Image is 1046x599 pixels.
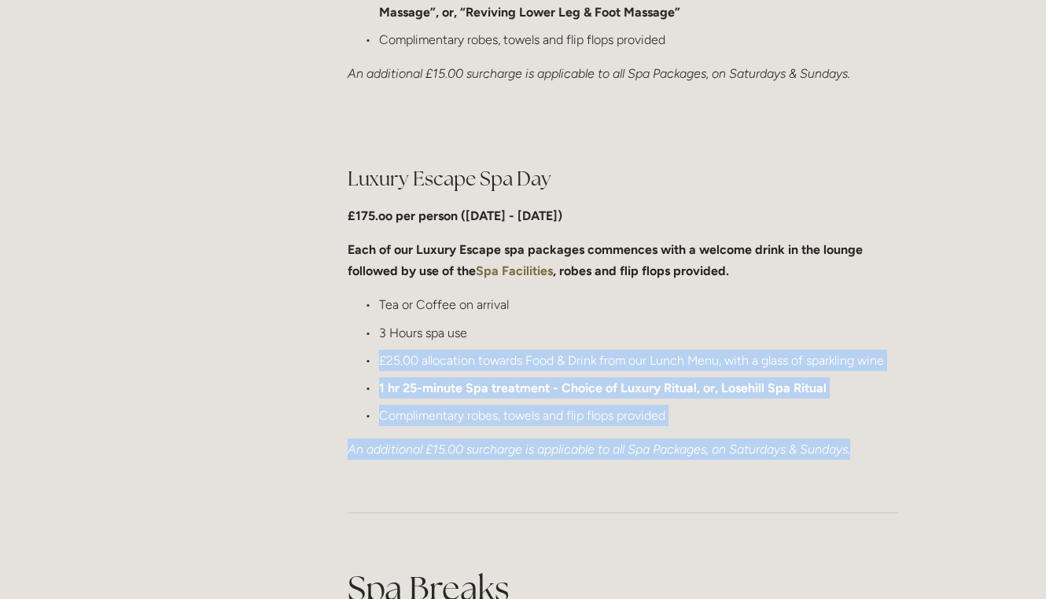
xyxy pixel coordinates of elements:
strong: 1 hr 25-minute Spa treatment - Choice of Luxury Ritual, or, Losehill Spa Ritual [379,380,827,395]
p: 3 Hours spa use [379,322,899,344]
p: £25.00 allocation towards Food & Drink from our Lunch Menu, with a glass of sparkling wine [379,350,899,371]
em: An additional £15.00 surcharge is applicable to all Spa Packages, on Saturdays & Sundays. [348,66,850,81]
a: Spa Facilities [476,263,553,278]
em: An additional £15.00 surcharge is applicable to all Spa Packages, on Saturdays & Sundays. [348,442,850,457]
h2: Luxury Escape Spa Day [348,165,899,193]
strong: £175.oo per person ([DATE] - [DATE]) [348,208,562,223]
strong: , robes and flip flops provided. [553,263,729,278]
strong: Each of our Luxury Escape spa packages commences with a welcome drink in the lounge followed by u... [348,242,866,278]
p: Complimentary robes, towels and flip flops provided [379,29,899,50]
p: Complimentary robes, towels and flip flops provided [379,405,899,426]
p: Tea or Coffee on arrival [379,294,899,315]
